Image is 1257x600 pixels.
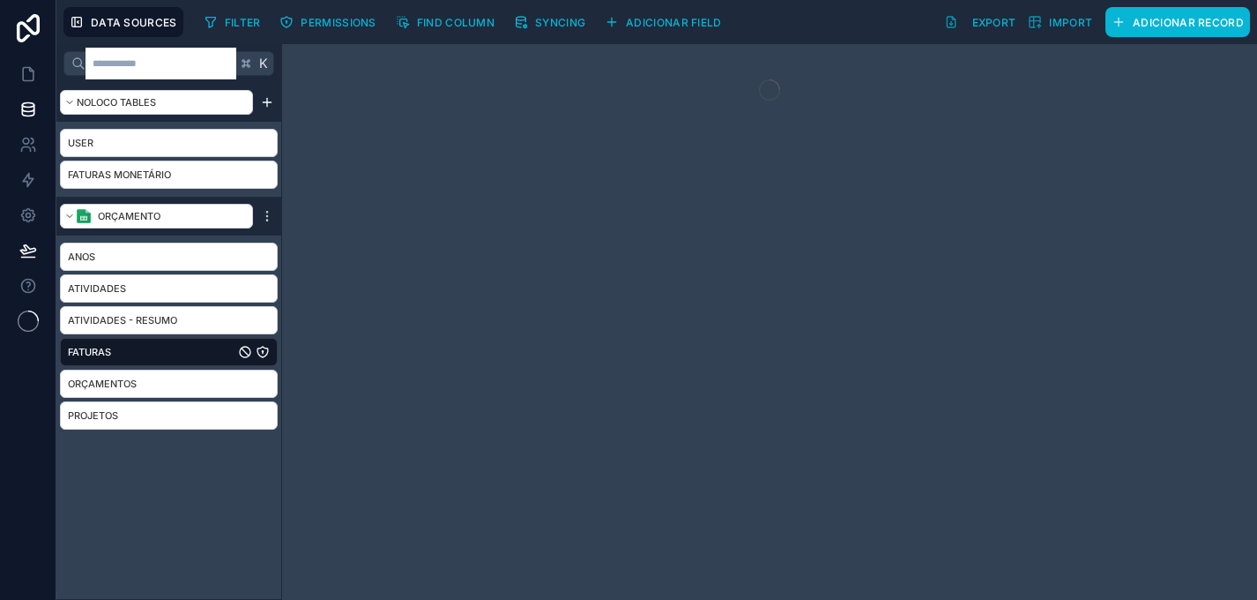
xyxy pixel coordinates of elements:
[1098,7,1250,37] a: Adicionar record
[1049,16,1092,29] span: Import
[938,7,1023,37] button: Export
[1133,16,1244,29] span: Adicionar record
[972,16,1016,29] span: Export
[508,9,591,35] button: Syncing
[257,57,270,70] span: K
[626,16,722,29] span: Adicionar field
[63,7,183,37] button: Data Sources
[1105,7,1250,37] button: Adicionar record
[599,9,728,35] button: Adicionar field
[535,16,585,29] span: Syncing
[197,9,267,35] button: Filter
[417,16,495,29] span: Find column
[273,9,389,35] a: Permissions
[225,16,261,29] span: Filter
[1022,7,1098,37] button: Import
[301,16,376,29] span: Permissions
[390,9,501,35] button: Find column
[273,9,382,35] button: Permissions
[91,16,177,29] span: Data Sources
[508,9,599,35] a: Syncing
